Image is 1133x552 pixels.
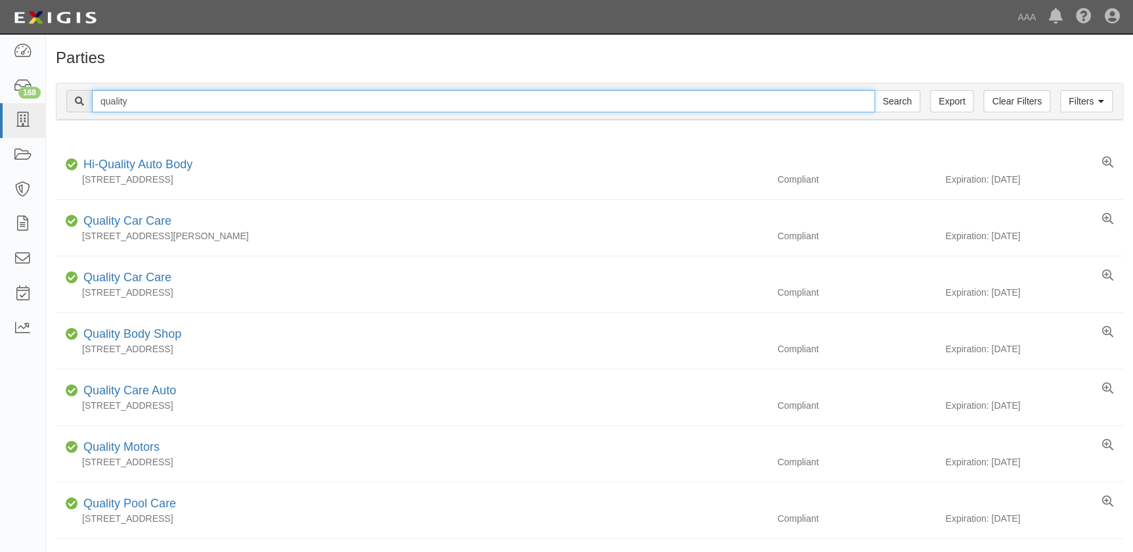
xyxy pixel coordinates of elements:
[1102,382,1113,396] a: View results summary
[83,327,181,340] a: Quality Body Shop
[945,229,1123,242] div: Expiration: [DATE]
[56,399,767,412] div: [STREET_ADDRESS]
[83,440,160,453] a: Quality Motors
[78,326,181,343] div: Quality Body Shop
[66,217,78,226] i: Compliant
[78,156,192,173] div: Hi-Quality Auto Body
[56,455,767,469] div: [STREET_ADDRESS]
[78,269,171,287] div: Quality Car Care
[56,49,1123,66] h1: Parties
[767,229,945,242] div: Compliant
[1102,326,1113,339] a: View results summary
[78,213,171,230] div: Quality Car Care
[1011,4,1042,30] a: AAA
[767,342,945,356] div: Compliant
[945,399,1123,412] div: Expiration: [DATE]
[945,173,1123,186] div: Expiration: [DATE]
[1102,213,1113,226] a: View results summary
[983,90,1050,112] a: Clear Filters
[767,455,945,469] div: Compliant
[83,497,176,510] a: Quality Pool Care
[56,286,767,299] div: [STREET_ADDRESS]
[1102,439,1113,452] a: View results summary
[874,90,920,112] input: Search
[945,342,1123,356] div: Expiration: [DATE]
[18,87,41,99] div: 168
[1076,9,1092,25] i: Help Center - Complianz
[767,399,945,412] div: Compliant
[767,173,945,186] div: Compliant
[83,158,192,171] a: Hi-Quality Auto Body
[66,330,78,339] i: Compliant
[78,439,160,456] div: Quality Motors
[1102,495,1113,509] a: View results summary
[83,214,171,227] a: Quality Car Care
[66,443,78,452] i: Compliant
[56,512,767,525] div: [STREET_ADDRESS]
[1102,156,1113,170] a: View results summary
[945,455,1123,469] div: Expiration: [DATE]
[1060,90,1113,112] a: Filters
[66,273,78,283] i: Compliant
[92,90,875,112] input: Search
[56,173,767,186] div: [STREET_ADDRESS]
[10,6,100,30] img: logo-5460c22ac91f19d4615b14bd174203de0afe785f0fc80cf4dbbc73dc1793850b.png
[56,342,767,356] div: [STREET_ADDRESS]
[56,229,767,242] div: [STREET_ADDRESS][PERSON_NAME]
[945,512,1123,525] div: Expiration: [DATE]
[767,286,945,299] div: Compliant
[1102,269,1113,283] a: View results summary
[78,495,176,513] div: Quality Pool Care
[83,271,171,284] a: Quality Car Care
[945,286,1123,299] div: Expiration: [DATE]
[66,160,78,170] i: Compliant
[66,386,78,396] i: Compliant
[83,384,176,397] a: Quality Care Auto
[930,90,973,112] a: Export
[66,499,78,509] i: Compliant
[78,382,176,400] div: Quality Care Auto
[767,512,945,525] div: Compliant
